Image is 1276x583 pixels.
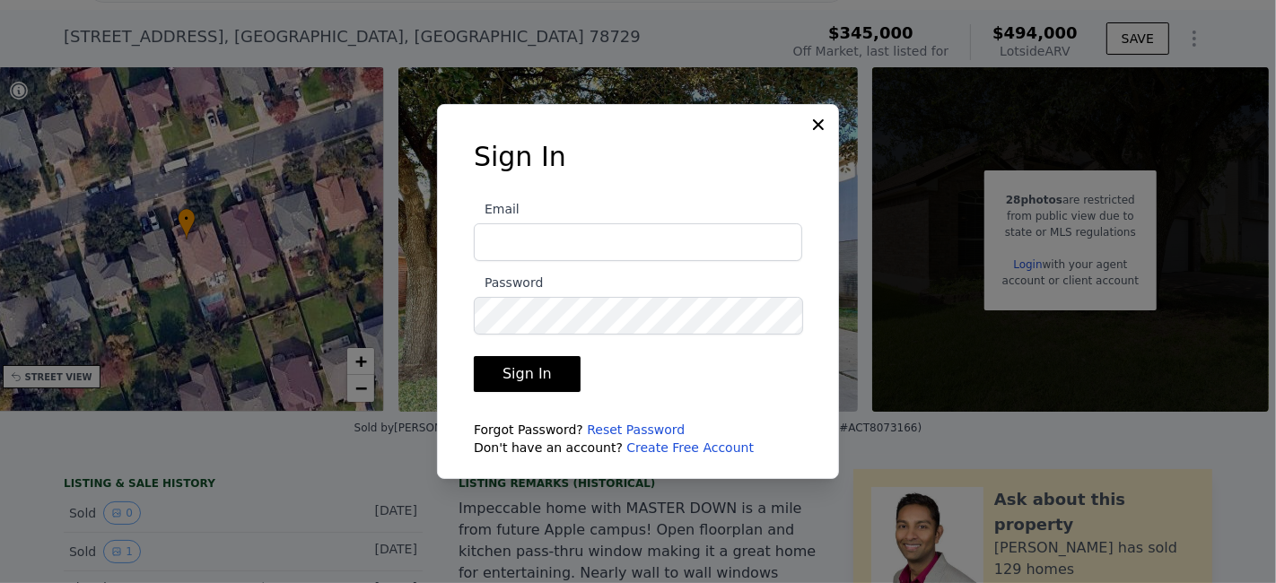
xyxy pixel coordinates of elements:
[626,440,754,455] a: Create Free Account
[474,297,803,334] input: Password
[474,202,520,216] span: Email
[474,356,581,392] button: Sign In
[474,421,802,457] div: Forgot Password? Don't have an account?
[587,422,685,437] a: Reset Password
[474,223,802,261] input: Email
[474,141,802,173] h3: Sign In
[474,275,543,290] span: Password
